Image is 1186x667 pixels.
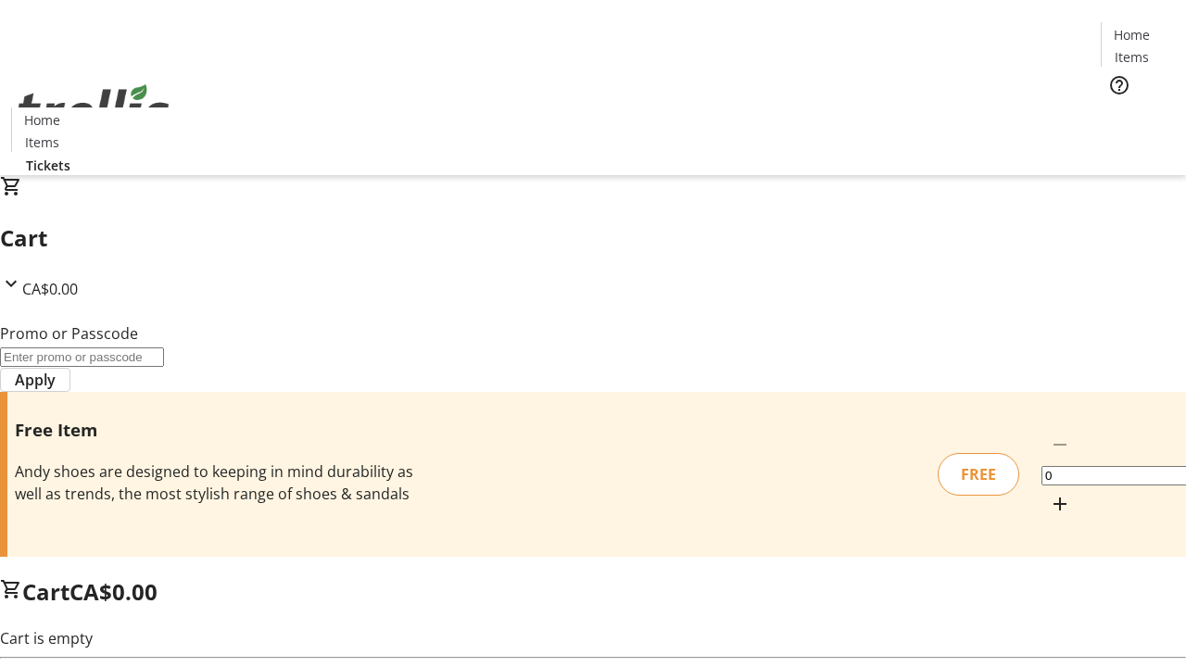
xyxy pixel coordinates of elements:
[1115,47,1149,67] span: Items
[1102,47,1161,67] a: Items
[25,132,59,152] span: Items
[26,156,70,175] span: Tickets
[12,132,71,152] a: Items
[1101,107,1175,127] a: Tickets
[1116,107,1160,127] span: Tickets
[22,279,78,299] span: CA$0.00
[1102,25,1161,44] a: Home
[15,369,56,391] span: Apply
[1101,67,1138,104] button: Help
[15,460,420,505] div: Andy shoes are designed to keeping in mind durability as well as trends, the most stylish range o...
[69,576,158,607] span: CA$0.00
[15,417,420,443] h3: Free Item
[11,156,85,175] a: Tickets
[12,110,71,130] a: Home
[11,64,176,157] img: Orient E2E Organization iZ420mQ27c's Logo
[938,453,1019,496] div: FREE
[24,110,60,130] span: Home
[1114,25,1150,44] span: Home
[1041,485,1079,522] button: Increment by one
